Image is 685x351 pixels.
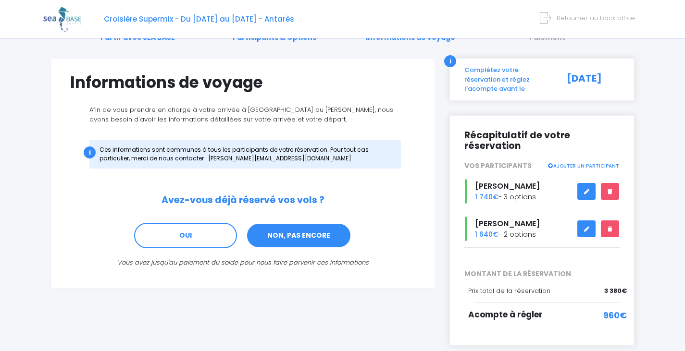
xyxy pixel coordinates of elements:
[475,230,498,239] span: 1 640€
[89,140,401,169] div: Ces informations sont communes à tous les participants de votre réservation. Pour tout cas partic...
[603,309,627,322] span: 960€
[457,217,627,241] div: - 2 options
[457,269,627,279] span: MONTANT DE LA RÉSERVATION
[475,181,540,192] span: [PERSON_NAME]
[457,65,556,94] div: Complétez votre réservation et réglez l'acompte avant le
[557,13,635,23] span: Retourner au back office
[547,161,619,169] a: AJOUTER UN PARTICIPANT
[84,146,96,158] div: i
[444,55,456,67] div: i
[70,195,415,206] h2: Avez-vous déjà réservé vos vols ?
[468,286,550,295] span: Prix total de la réservation
[556,65,627,94] div: [DATE]
[464,130,620,152] h2: Récapitulatif de votre réservation
[70,105,415,124] p: Afin de vous prendre en charge à votre arrivée à [GEOGRAPHIC_DATA] ou [PERSON_NAME], nous avons b...
[134,223,237,249] a: OUI
[104,14,294,24] span: Croisière Supermix - Du [DATE] au [DATE] - Antarès
[117,258,369,267] i: Vous avez jusqu'au paiement du solde pour nous faire parvenir ces informations
[475,218,540,229] span: [PERSON_NAME]
[457,161,627,171] div: VOS PARTICIPANTS
[604,286,627,296] span: 3 380€
[457,179,627,204] div: - 3 options
[70,73,415,92] h1: Informations de voyage
[475,192,498,202] span: 1 740€
[544,13,635,23] a: Retourner au back office
[468,309,543,320] span: Acompte à régler
[246,223,351,249] a: NON, PAS ENCORE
